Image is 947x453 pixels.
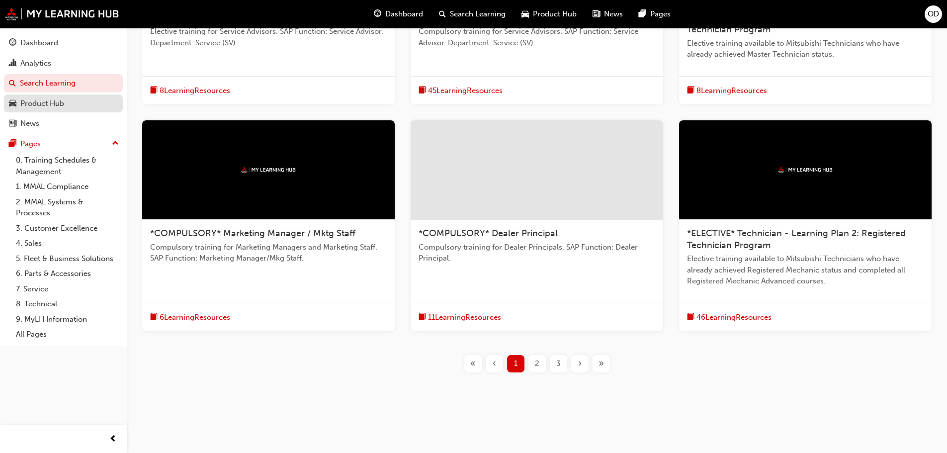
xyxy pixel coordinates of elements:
[4,135,123,153] button: Pages
[679,120,932,331] a: mmal*ELECTIVE* Technician - Learning Plan 2: Registered Technician ProgramElective training avail...
[687,85,694,97] span: book-icon
[150,85,158,97] span: book-icon
[696,85,767,96] span: 8 Learning Resources
[12,281,123,297] a: 7. Service
[599,358,604,369] span: »
[556,358,561,369] span: 3
[112,137,119,150] span: up-icon
[160,85,230,96] span: 8 Learning Resources
[514,4,585,24] a: car-iconProduct Hub
[687,228,906,251] span: *ELECTIVE* Technician - Learning Plan 2: Registered Technician Program
[142,120,395,331] a: mmal*COMPULSORY* Marketing Manager / Mktg StaffCompulsory training for Marketing Managers and Mar...
[12,312,123,327] a: 9. MyLH Information
[12,221,123,236] a: 3. Customer Excellence
[431,4,514,24] a: search-iconSearch Learning
[639,8,646,20] span: pages-icon
[4,74,123,92] a: Search Learning
[20,138,41,150] div: Pages
[411,120,663,331] a: *COMPULSORY* Dealer PrincipalCompulsory training for Dealer Principals. SAP Function: Dealer Prin...
[462,355,484,372] button: First page
[241,167,296,173] img: mmal
[20,118,39,129] div: News
[20,37,58,49] div: Dashboard
[439,8,446,20] span: search-icon
[150,26,387,48] span: Elective training for Service Advisors. SAP Function: Service Advisor. Department: Service (SV)
[778,167,833,173] img: mmal
[9,79,16,88] span: search-icon
[650,8,671,20] span: Pages
[470,358,476,369] span: «
[696,312,772,323] span: 46 Learning Resources
[535,358,539,369] span: 2
[591,355,612,372] button: Last page
[419,85,503,97] button: book-icon45LearningResources
[687,311,772,324] button: book-icon46LearningResources
[366,4,431,24] a: guage-iconDashboard
[419,311,426,324] span: book-icon
[450,8,506,20] span: Search Learning
[419,228,558,239] span: *COMPULSORY* Dealer Principal
[687,311,694,324] span: book-icon
[150,311,230,324] button: book-icon6LearningResources
[521,8,529,20] span: car-icon
[419,85,426,97] span: book-icon
[5,7,119,20] img: mmal
[578,358,582,369] span: ›
[9,59,16,68] span: chart-icon
[12,179,123,194] a: 1. MMAL Compliance
[419,311,501,324] button: book-icon11LearningResources
[514,358,517,369] span: 1
[150,311,158,324] span: book-icon
[533,8,577,20] span: Product Hub
[9,39,16,48] span: guage-icon
[9,99,16,108] span: car-icon
[4,32,123,135] button: DashboardAnalyticsSearch LearningProduct HubNews
[428,85,503,96] span: 45 Learning Resources
[4,34,123,52] a: Dashboard
[9,140,16,149] span: pages-icon
[526,355,548,372] button: Page 2
[150,228,355,239] span: *COMPULSORY* Marketing Manager / Mktg Staff
[687,85,767,97] button: book-icon8LearningResources
[4,114,123,133] a: News
[109,433,117,446] span: prev-icon
[631,4,679,24] a: pages-iconPages
[548,355,569,372] button: Page 3
[12,266,123,281] a: 6. Parts & Accessories
[374,8,381,20] span: guage-icon
[687,38,924,60] span: Elective training available to Mitsubishi Technicians who have already achieved Master Technician...
[925,5,942,23] button: OD
[4,54,123,73] a: Analytics
[569,355,591,372] button: Next page
[585,4,631,24] a: news-iconNews
[20,98,64,109] div: Product Hub
[12,153,123,179] a: 0. Training Schedules & Management
[4,94,123,113] a: Product Hub
[12,296,123,312] a: 8. Technical
[150,85,230,97] button: book-icon8LearningResources
[20,58,51,69] div: Analytics
[150,242,387,264] span: Compulsory training for Marketing Managers and Marketing Staff. SAP Function: Marketing Manager/M...
[505,355,526,372] button: Page 1
[12,327,123,342] a: All Pages
[687,253,924,287] span: Elective training available to Mitsubishi Technicians who have already achieved Registered Mechan...
[428,312,501,323] span: 11 Learning Resources
[9,119,16,128] span: news-icon
[928,8,939,20] span: OD
[484,355,505,372] button: Previous page
[604,8,623,20] span: News
[593,8,600,20] span: news-icon
[12,194,123,221] a: 2. MMAL Systems & Processes
[419,242,655,264] span: Compulsory training for Dealer Principals. SAP Function: Dealer Principal.
[12,236,123,251] a: 4. Sales
[12,251,123,267] a: 5. Fleet & Business Solutions
[419,26,655,48] span: Compulsory training for Service Advisors. SAP Function: Service Advisor. Department: Service (SV)
[385,8,423,20] span: Dashboard
[493,358,496,369] span: ‹
[160,312,230,323] span: 6 Learning Resources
